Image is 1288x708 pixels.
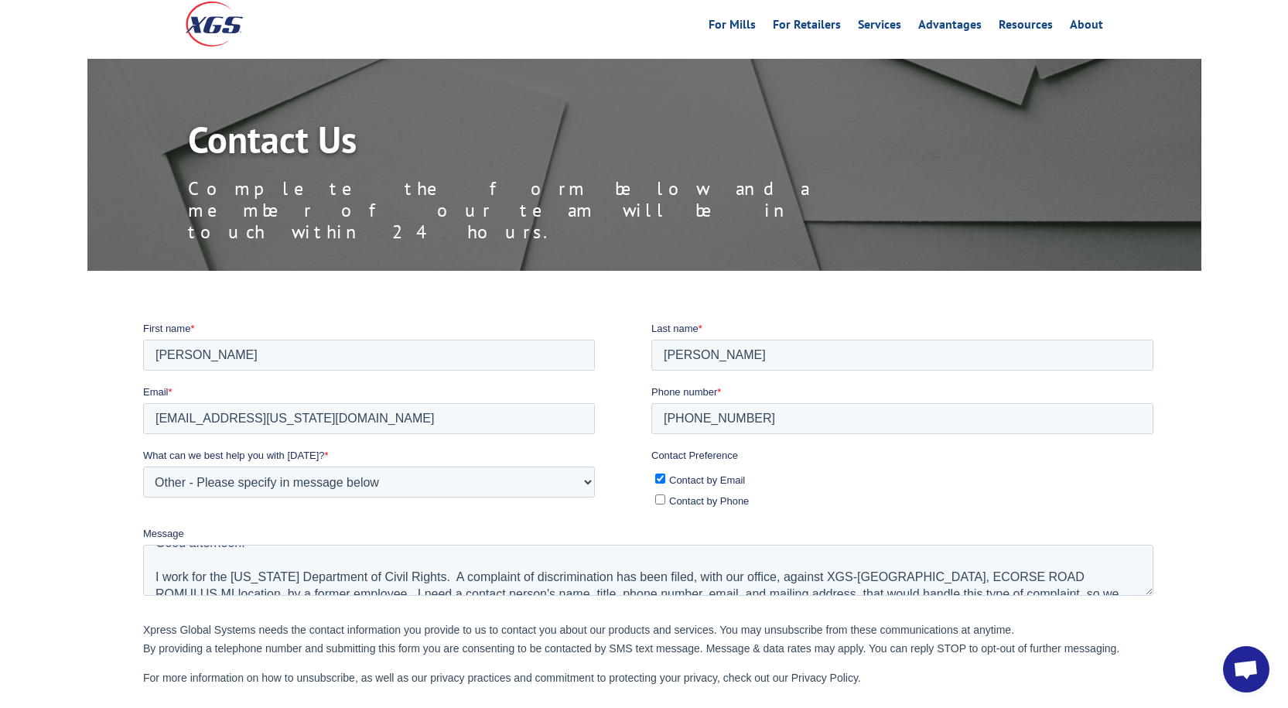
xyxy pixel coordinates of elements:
div: Open chat [1223,646,1269,693]
a: About [1070,19,1103,36]
h1: Contact Us [188,121,884,166]
a: For Retailers [773,19,841,36]
a: For Mills [709,19,756,36]
a: Services [858,19,901,36]
p: Complete the form below and a member of our team will be in touch within 24 hours. [188,178,884,243]
a: Resources [999,19,1053,36]
a: Advantages [918,19,982,36]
